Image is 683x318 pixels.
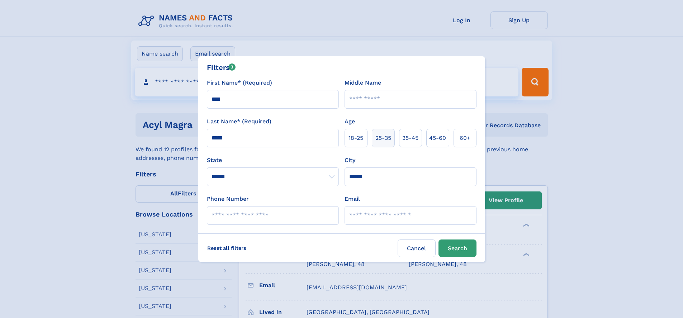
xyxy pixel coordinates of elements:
span: 45‑60 [429,134,446,142]
label: Age [345,117,355,126]
label: State [207,156,339,165]
label: Phone Number [207,195,249,203]
label: Cancel [398,239,436,257]
span: 35‑45 [402,134,418,142]
span: 60+ [460,134,470,142]
label: First Name* (Required) [207,79,272,87]
span: 25‑35 [375,134,391,142]
label: City [345,156,355,165]
label: Middle Name [345,79,381,87]
label: Email [345,195,360,203]
button: Search [438,239,476,257]
label: Last Name* (Required) [207,117,271,126]
label: Reset all filters [203,239,251,257]
div: Filters [207,62,236,73]
span: 18‑25 [348,134,363,142]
